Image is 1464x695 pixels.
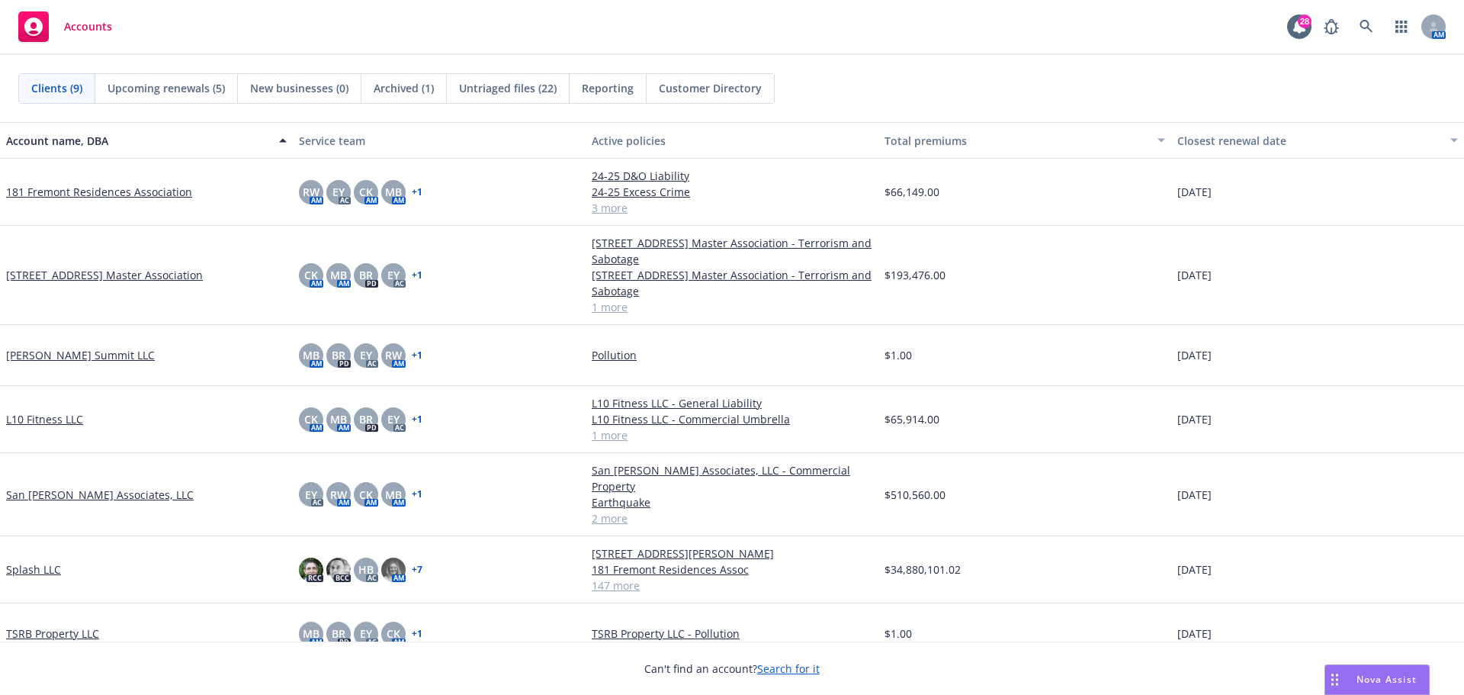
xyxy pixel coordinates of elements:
span: Untriaged files (22) [459,80,557,96]
img: photo [326,558,351,582]
a: L10 Fitness LLC - Commercial Umbrella [592,411,872,427]
span: Accounts [64,21,112,33]
a: Accounts [12,5,118,48]
span: EY [387,411,400,427]
a: [PERSON_NAME] Summit LLC [6,347,155,363]
a: Pollution [592,347,872,363]
a: + 7 [412,565,422,574]
button: Nova Assist [1324,664,1430,695]
div: Closest renewal date [1177,133,1441,149]
span: $66,149.00 [884,184,939,200]
span: [DATE] [1177,487,1212,503]
a: [STREET_ADDRESS] Master Association - Terrorism and Sabotage [592,235,872,267]
a: 3 more [592,200,872,216]
span: [DATE] [1177,184,1212,200]
span: EY [387,267,400,283]
span: CK [359,184,373,200]
a: Search [1351,11,1382,42]
span: EY [332,184,345,200]
span: $34,880,101.02 [884,561,961,578]
a: 147 more [592,578,872,594]
span: BR [332,626,345,642]
span: Nova Assist [1356,673,1417,686]
span: BR [359,267,373,283]
span: HB [358,561,374,578]
div: Account name, DBA [6,133,270,149]
button: Total premiums [878,122,1171,159]
span: [DATE] [1177,561,1212,578]
a: [STREET_ADDRESS][PERSON_NAME] [592,545,872,561]
button: Active policies [586,122,878,159]
div: Total premiums [884,133,1148,149]
span: [DATE] [1177,347,1212,363]
a: + 1 [412,629,422,639]
a: [STREET_ADDRESS] Master Association - Terrorism and Sabotage [592,267,872,299]
a: Splash LLC [6,561,61,578]
a: Switch app [1386,11,1417,42]
span: CK [387,626,400,642]
div: Service team [299,133,579,149]
span: EY [360,347,372,363]
a: [STREET_ADDRESS] Master Association [6,267,203,283]
span: [DATE] [1177,267,1212,283]
span: $1.00 [884,347,912,363]
span: BR [332,347,345,363]
a: San [PERSON_NAME] Associates, LLC - Commercial Property [592,462,872,494]
span: Archived (1) [374,80,434,96]
div: 28 [1298,14,1311,28]
a: 24-25 D&O Liability [592,168,872,184]
span: MB [303,626,319,642]
span: MB [330,267,347,283]
a: 2 more [592,510,872,526]
span: CK [359,487,373,503]
span: CK [304,267,318,283]
span: $510,560.00 [884,487,945,503]
a: + 1 [412,188,422,197]
span: Reporting [582,80,634,96]
span: $193,476.00 [884,267,945,283]
span: CK [304,411,318,427]
a: Earthquake [592,494,872,510]
span: EY [360,626,372,642]
a: Report a Bug [1316,11,1347,42]
span: $1.00 [884,626,912,642]
span: [DATE] [1177,626,1212,642]
span: New businesses (0) [250,80,348,96]
a: 24-25 Excess Crime [592,184,872,200]
a: + 1 [412,490,422,499]
a: + 1 [412,415,422,424]
span: Clients (9) [31,80,82,96]
a: Search for it [757,661,820,676]
a: + 1 [412,351,422,360]
span: BR [359,411,373,427]
a: 181 Fremont Residences Assoc [592,561,872,578]
span: MB [385,184,402,200]
a: 1 more [592,427,872,443]
span: Can't find an account? [644,661,820,677]
span: RW [330,487,347,503]
span: RW [303,184,319,200]
a: San [PERSON_NAME] Associates, LLC [6,487,194,503]
div: Active policies [592,133,872,149]
span: MB [330,411,347,427]
img: photo [381,558,406,582]
span: [DATE] [1177,411,1212,427]
a: + 1 [412,271,422,280]
span: $65,914.00 [884,411,939,427]
span: MB [385,487,402,503]
span: Customer Directory [659,80,762,96]
a: L10 Fitness LLC [6,411,83,427]
span: MB [303,347,319,363]
a: 1 more [592,299,872,315]
a: TSRB Property LLC [6,626,99,642]
img: photo [299,558,323,582]
button: Service team [293,122,586,159]
a: L10 Fitness LLC - General Liability [592,395,872,411]
span: Upcoming renewals (5) [108,80,225,96]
